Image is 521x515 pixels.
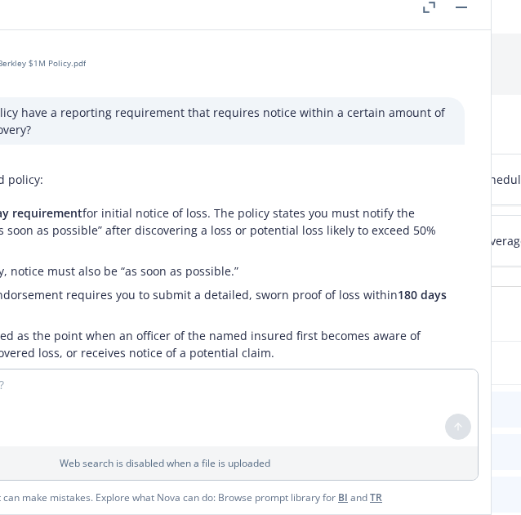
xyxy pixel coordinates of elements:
[370,490,382,504] a: TR
[338,490,348,504] a: BI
